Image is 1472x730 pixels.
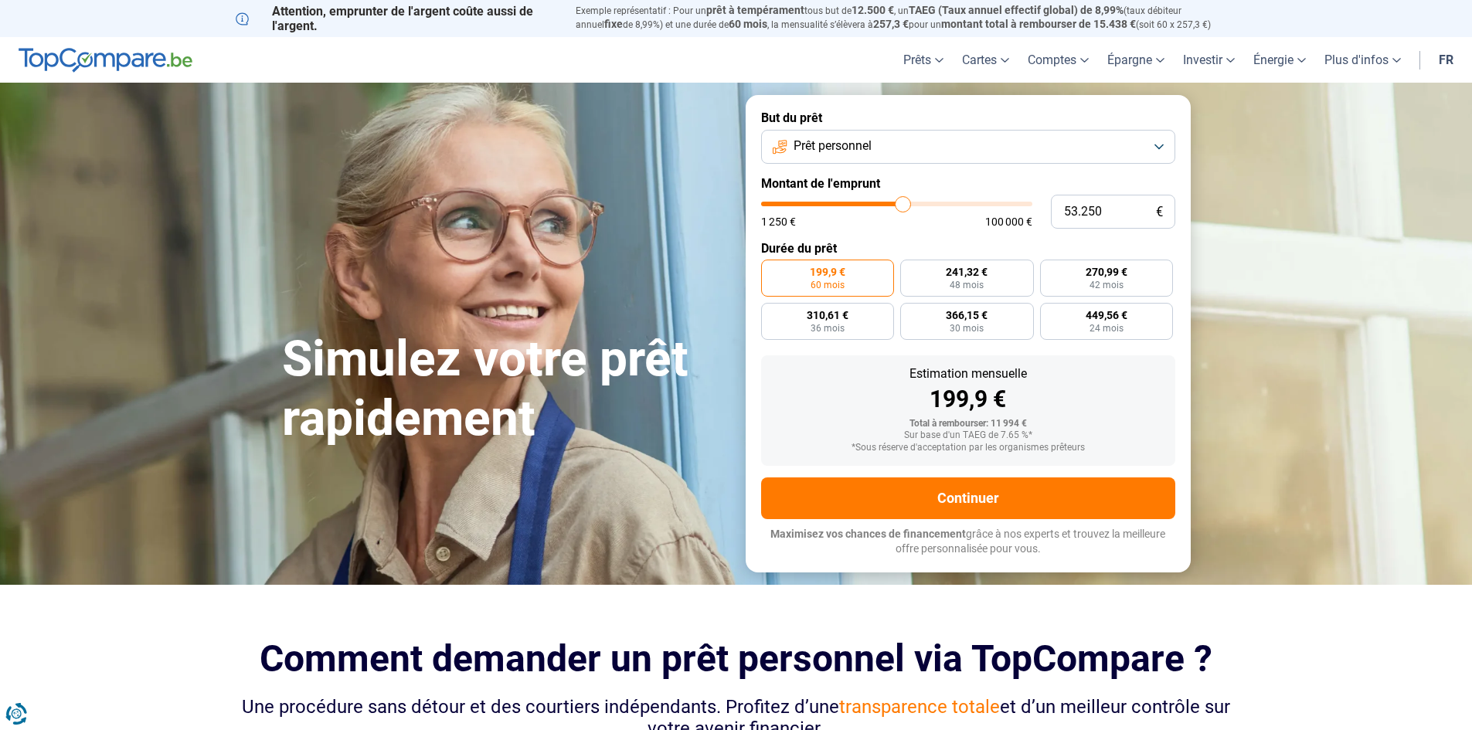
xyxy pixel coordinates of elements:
[1090,280,1124,290] span: 42 mois
[706,4,804,16] span: prêt à tempérament
[985,216,1032,227] span: 100 000 €
[807,310,848,321] span: 310,61 €
[946,267,988,277] span: 241,32 €
[873,18,909,30] span: 257,3 €
[576,4,1237,32] p: Exemple représentatif : Pour un tous but de , un (taux débiteur annuel de 8,99%) et une durée de ...
[839,696,1000,718] span: transparence totale
[1174,37,1244,83] a: Investir
[1086,267,1127,277] span: 270,99 €
[761,527,1175,557] p: grâce à nos experts et trouvez la meilleure offre personnalisée pour vous.
[773,368,1163,380] div: Estimation mensuelle
[770,528,966,540] span: Maximisez vos chances de financement
[1244,37,1315,83] a: Énergie
[909,4,1124,16] span: TAEG (Taux annuel effectif global) de 8,99%
[19,48,192,73] img: TopCompare
[950,324,984,333] span: 30 mois
[953,37,1018,83] a: Cartes
[852,4,894,16] span: 12.500 €
[1430,37,1463,83] a: fr
[811,280,845,290] span: 60 mois
[604,18,623,30] span: fixe
[761,241,1175,256] label: Durée du prêt
[946,310,988,321] span: 366,15 €
[729,18,767,30] span: 60 mois
[773,388,1163,411] div: 199,9 €
[794,138,872,154] span: Prêt personnel
[1090,324,1124,333] span: 24 mois
[950,280,984,290] span: 48 mois
[282,330,727,449] h1: Simulez votre prêt rapidement
[773,430,1163,441] div: Sur base d'un TAEG de 7.65 %*
[894,37,953,83] a: Prêts
[761,216,796,227] span: 1 250 €
[761,176,1175,191] label: Montant de l'emprunt
[941,18,1136,30] span: montant total à rembourser de 15.438 €
[1086,310,1127,321] span: 449,56 €
[1018,37,1098,83] a: Comptes
[236,637,1237,680] h2: Comment demander un prêt personnel via TopCompare ?
[811,324,845,333] span: 36 mois
[773,419,1163,430] div: Total à rembourser: 11 994 €
[1315,37,1410,83] a: Plus d'infos
[761,110,1175,125] label: But du prêt
[1098,37,1174,83] a: Épargne
[1156,205,1163,219] span: €
[810,267,845,277] span: 199,9 €
[761,477,1175,519] button: Continuer
[761,130,1175,164] button: Prêt personnel
[773,443,1163,453] div: *Sous réserve d'acceptation par les organismes prêteurs
[236,4,557,33] p: Attention, emprunter de l'argent coûte aussi de l'argent.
